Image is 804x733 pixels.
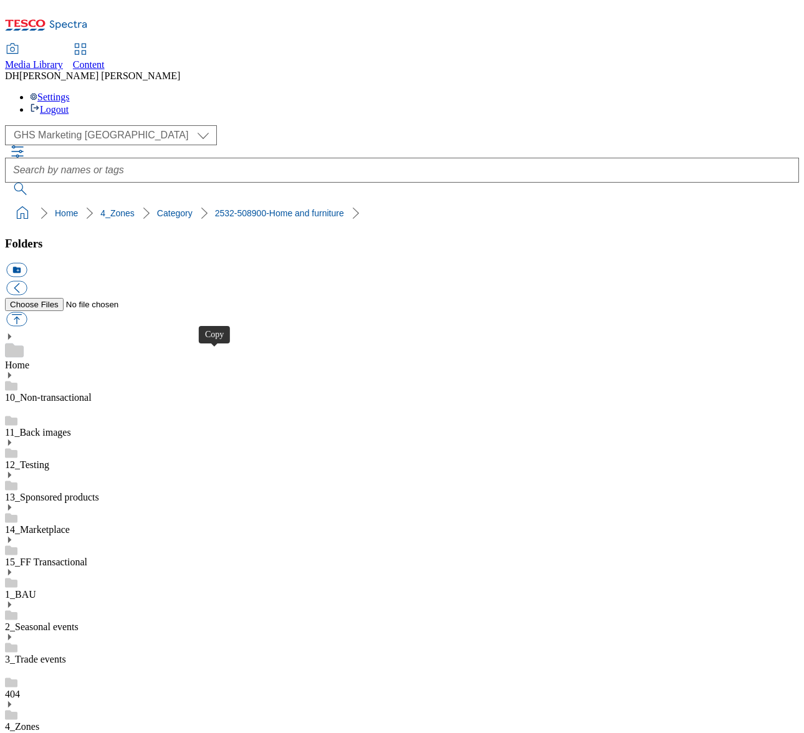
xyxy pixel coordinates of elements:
[5,492,99,502] a: 13_Sponsored products
[5,158,799,183] input: Search by names or tags
[157,208,193,218] a: Category
[100,208,134,218] a: 4_Zones
[5,237,799,251] h3: Folders
[30,104,69,115] a: Logout
[5,201,799,225] nav: breadcrumb
[5,459,49,470] a: 12_Testing
[5,360,29,370] a: Home
[5,621,79,632] a: 2_Seasonal events
[73,44,105,70] a: Content
[30,92,70,102] a: Settings
[5,524,70,535] a: 14_Marketplace
[12,203,32,223] a: home
[5,44,63,70] a: Media Library
[5,589,36,600] a: 1_BAU
[19,70,180,81] span: [PERSON_NAME] [PERSON_NAME]
[5,721,39,732] a: 4_Zones
[215,208,344,218] a: 2532-508900-Home and furniture
[55,208,78,218] a: Home
[5,557,87,567] a: 15_FF Transactional
[73,59,105,70] span: Content
[5,427,71,438] a: 11_Back images
[5,689,20,699] a: 404
[5,59,63,70] span: Media Library
[5,70,19,81] span: DH
[5,654,66,664] a: 3_Trade events
[5,392,92,403] a: 10_Non-transactional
